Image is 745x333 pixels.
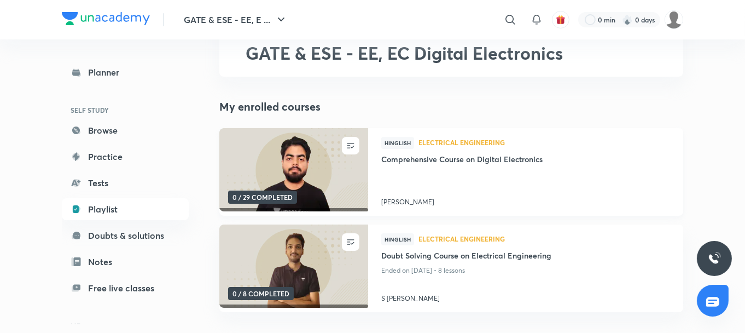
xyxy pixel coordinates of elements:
a: Company Logo [62,12,150,28]
img: streak [622,14,633,25]
span: Hinglish [381,233,414,245]
a: Browse [62,119,189,141]
span: Hinglish [381,137,414,149]
span: Electrical Engineering [418,139,670,146]
a: [PERSON_NAME] [381,193,670,207]
img: Company Logo [62,12,150,25]
a: Doubt Solving Course on Electrical Engineering [381,250,670,263]
a: Notes [62,251,189,273]
button: avatar [552,11,569,28]
h6: SELF STUDY [62,101,189,119]
a: Doubts & solutions [62,225,189,246]
span: GATE & ESE - EE, EC Digital Electronics [246,41,563,65]
img: new-thumbnail [218,128,369,213]
a: new-thumbnail0 / 8 COMPLETED [219,225,368,312]
a: S [PERSON_NAME] [381,289,670,303]
a: Playlist [62,198,189,220]
img: ttu [708,252,721,265]
a: new-thumbnail0 / 29 COMPLETED [219,128,368,216]
p: Ended on [DATE] • 8 lessons [381,263,670,278]
a: Comprehensive Course on Digital Electronics [381,153,670,167]
button: GATE & ESE - EE, E ... [177,9,294,31]
img: new-thumbnail [218,224,369,309]
h4: My enrolled courses [219,99,683,115]
a: Tests [62,172,189,194]
img: avatar [556,15,566,25]
a: Practice [62,146,189,168]
span: 0 / 8 COMPLETED [228,287,294,300]
a: Electrical Engineering [418,139,670,147]
a: Free live classes [62,277,189,299]
span: Electrical Engineering [418,236,670,242]
a: Planner [62,61,189,83]
img: Divyanshu [665,10,683,29]
a: Electrical Engineering [418,236,670,243]
span: 0 / 29 COMPLETED [228,191,297,204]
